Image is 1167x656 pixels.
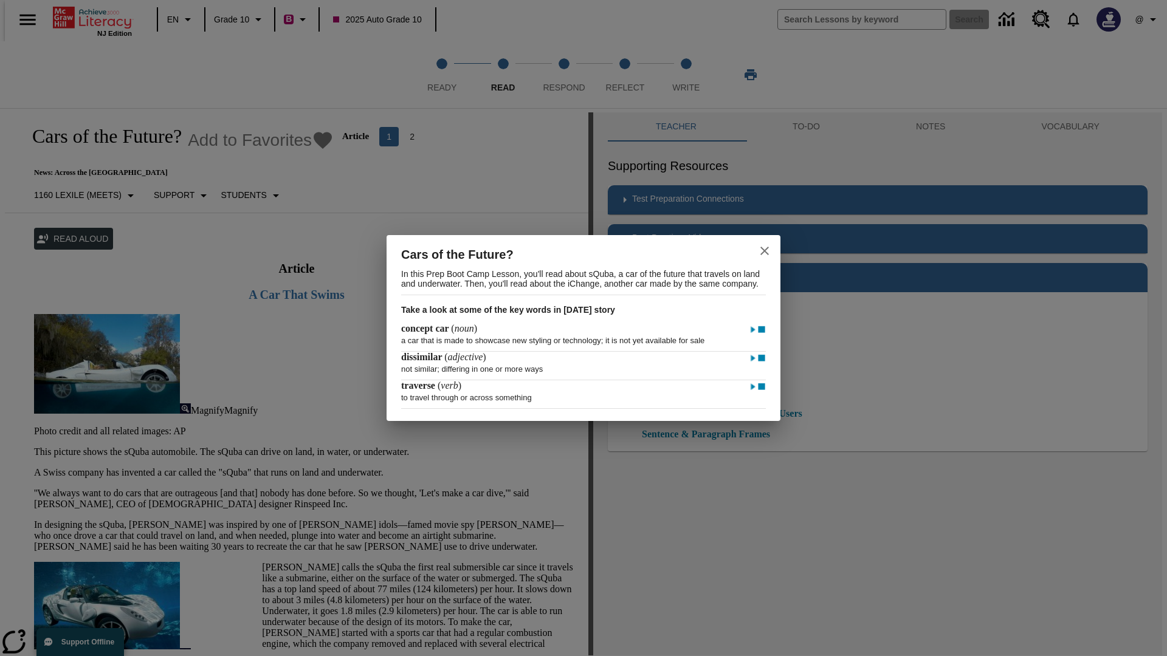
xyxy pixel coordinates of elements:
img: Play - concept car [749,324,757,336]
p: a car that is made to showcase new styling or technology; it is not yet available for sale [401,330,766,345]
img: Stop - dissimilar [757,352,766,364]
span: noun [455,323,474,333]
h4: ( ) [401,352,486,363]
span: adjective [448,352,483,362]
h3: Take a look at some of the key words in [DATE] story [401,295,766,323]
h4: ( ) [401,380,461,391]
img: Stop - concept car [757,324,766,336]
p: not similar; differing in one or more ways [401,358,766,374]
p: In this Prep Boot Camp Lesson, you'll read about sQuba, a car of the future that travels on land ... [401,264,766,295]
span: concept car [401,323,451,333]
span: dissimilar [401,352,444,362]
button: close [750,236,779,265]
span: verb [441,380,458,391]
h4: ( ) [401,323,477,334]
p: to travel through or across something [401,387,766,402]
h2: Cars of the Future? [401,245,729,264]
span: traverse [401,380,438,391]
img: Play - dissimilar [749,352,757,364]
img: Play - traverse [749,381,757,393]
img: Stop - traverse [757,381,766,393]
